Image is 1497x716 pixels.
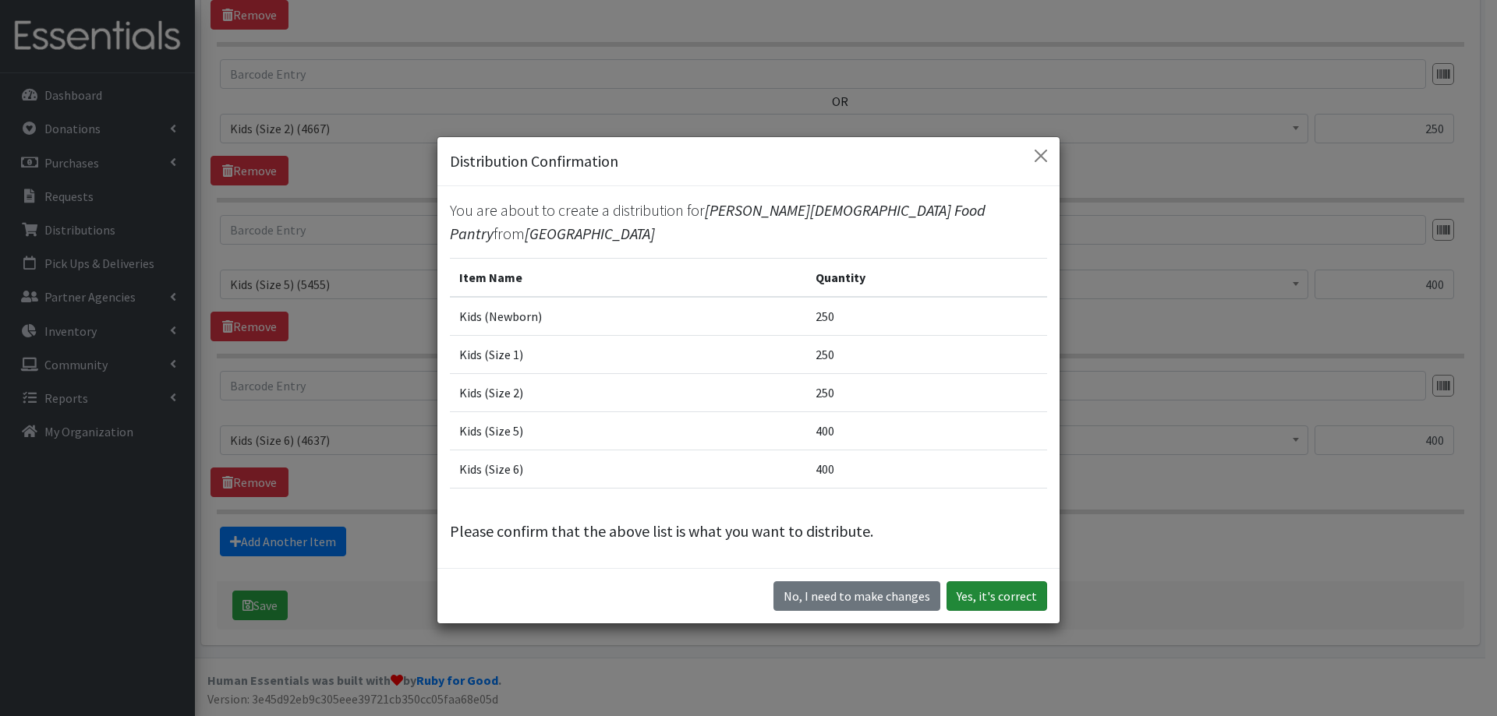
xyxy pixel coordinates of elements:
td: Kids (Size 1) [450,335,806,373]
button: No I need to make changes [773,581,940,611]
button: Yes, it's correct [947,581,1047,611]
th: Quantity [806,258,1047,297]
td: Kids (Size 5) [450,411,806,450]
td: Kids (Newborn) [450,297,806,336]
td: 400 [806,450,1047,488]
h5: Distribution Confirmation [450,150,618,173]
button: Close [1028,143,1053,168]
td: 400 [806,411,1047,450]
td: Kids (Size 2) [450,373,806,411]
td: Kids (Size 6) [450,450,806,488]
td: 250 [806,335,1047,373]
td: 250 [806,373,1047,411]
td: 250 [806,297,1047,336]
p: You are about to create a distribution for from [450,199,1047,245]
th: Item Name [450,258,806,297]
p: Please confirm that the above list is what you want to distribute. [450,520,1047,543]
span: [PERSON_NAME][DEMOGRAPHIC_DATA] Food Pantry [450,200,986,243]
span: [GEOGRAPHIC_DATA] [525,224,655,243]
